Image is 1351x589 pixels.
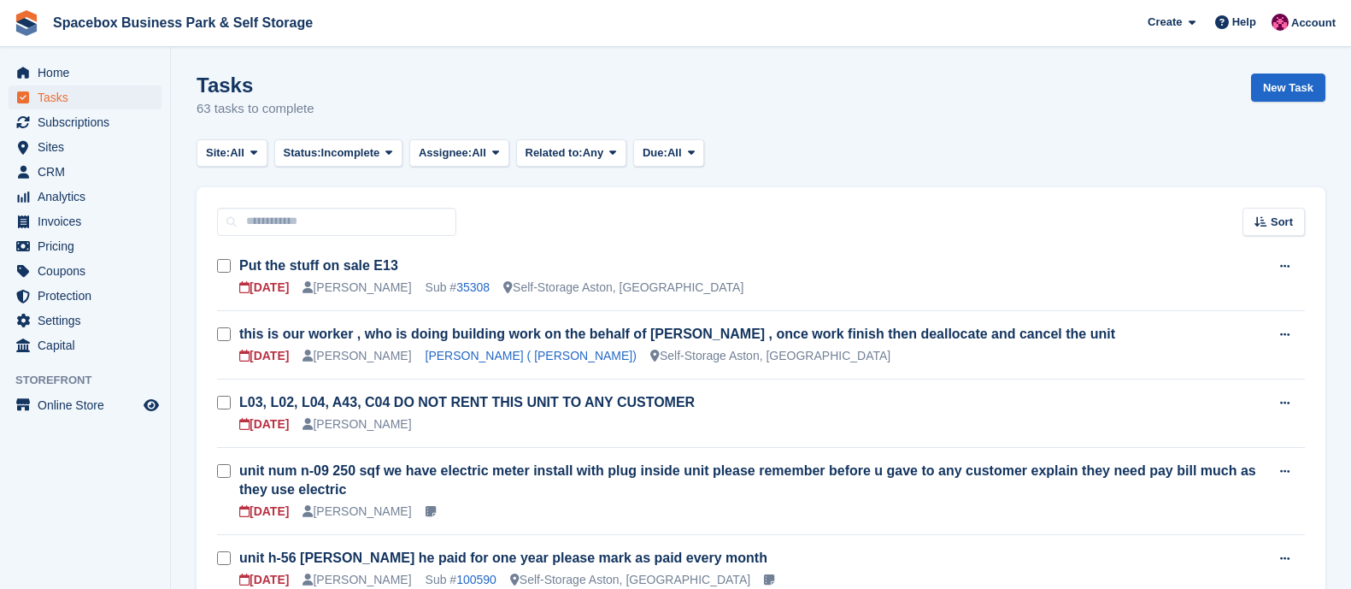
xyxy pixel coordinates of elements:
span: Storefront [15,372,170,389]
span: All [472,144,486,162]
a: menu [9,185,162,209]
span: Status: [284,144,321,162]
span: Related to: [526,144,583,162]
a: menu [9,234,162,258]
span: Site: [206,144,230,162]
span: Subscriptions [38,110,140,134]
span: Help [1232,14,1256,31]
div: [PERSON_NAME] [303,279,411,297]
span: Sites [38,135,140,159]
a: menu [9,259,162,283]
span: Any [583,144,604,162]
span: Sort [1271,214,1293,231]
a: unit h-56 [PERSON_NAME] he paid for one year please mark as paid every month [239,551,767,565]
a: menu [9,284,162,308]
span: Tasks [38,85,140,109]
div: [DATE] [239,571,289,589]
span: Online Store [38,393,140,417]
div: Sub # [426,279,490,297]
a: 100590 [456,573,496,586]
h1: Tasks [197,74,314,97]
span: Protection [38,284,140,308]
a: [PERSON_NAME] ( [PERSON_NAME]) [426,349,637,362]
div: Self-Storage Aston, [GEOGRAPHIC_DATA] [510,571,750,589]
a: Spacebox Business Park & Self Storage [46,9,320,37]
a: this is our worker , who is doing building work on the behalf of [PERSON_NAME] , once work finish... [239,327,1115,341]
div: [PERSON_NAME] [303,503,411,521]
a: menu [9,135,162,159]
a: L03, L02, L04, A43, C04 DO NOT RENT THIS UNIT TO ANY CUSTOMER [239,395,695,409]
div: [DATE] [239,347,289,365]
div: [DATE] [239,415,289,433]
a: 35308 [456,280,490,294]
button: Due: All [633,139,704,168]
span: Assignee: [419,144,472,162]
span: Account [1291,15,1336,32]
button: Related to: Any [516,139,626,168]
span: Analytics [38,185,140,209]
span: Invoices [38,209,140,233]
span: Incomplete [321,144,380,162]
a: menu [9,85,162,109]
button: Site: All [197,139,267,168]
span: Pricing [38,234,140,258]
span: All [230,144,244,162]
div: [DATE] [239,503,289,521]
span: Create [1148,14,1182,31]
button: Status: Incomplete [274,139,402,168]
span: Settings [38,309,140,333]
div: [PERSON_NAME] [303,571,411,589]
a: menu [9,61,162,85]
button: Assignee: All [409,139,509,168]
span: Due: [643,144,667,162]
span: Coupons [38,259,140,283]
a: Put the stuff on sale E13 [239,258,398,273]
img: Avishka Chauhan [1272,14,1289,31]
a: unit num n-09 250 sqf we have electric meter install with plug inside unit please remember before... [239,463,1256,497]
div: Self-Storage Aston, [GEOGRAPHIC_DATA] [650,347,890,365]
a: menu [9,393,162,417]
a: menu [9,209,162,233]
p: 63 tasks to complete [197,99,314,119]
span: CRM [38,160,140,184]
a: menu [9,309,162,333]
a: Preview store [141,395,162,415]
div: [PERSON_NAME] [303,347,411,365]
div: [DATE] [239,279,289,297]
a: New Task [1251,74,1325,102]
a: menu [9,110,162,134]
span: Capital [38,333,140,357]
span: All [667,144,682,162]
img: stora-icon-8386f47178a22dfd0bd8f6a31ec36ba5ce8667c1dd55bd0f319d3a0aa187defe.svg [14,10,39,36]
div: Sub # [426,571,496,589]
span: Home [38,61,140,85]
div: [PERSON_NAME] [303,415,411,433]
div: Self-Storage Aston, [GEOGRAPHIC_DATA] [503,279,743,297]
a: menu [9,160,162,184]
a: menu [9,333,162,357]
